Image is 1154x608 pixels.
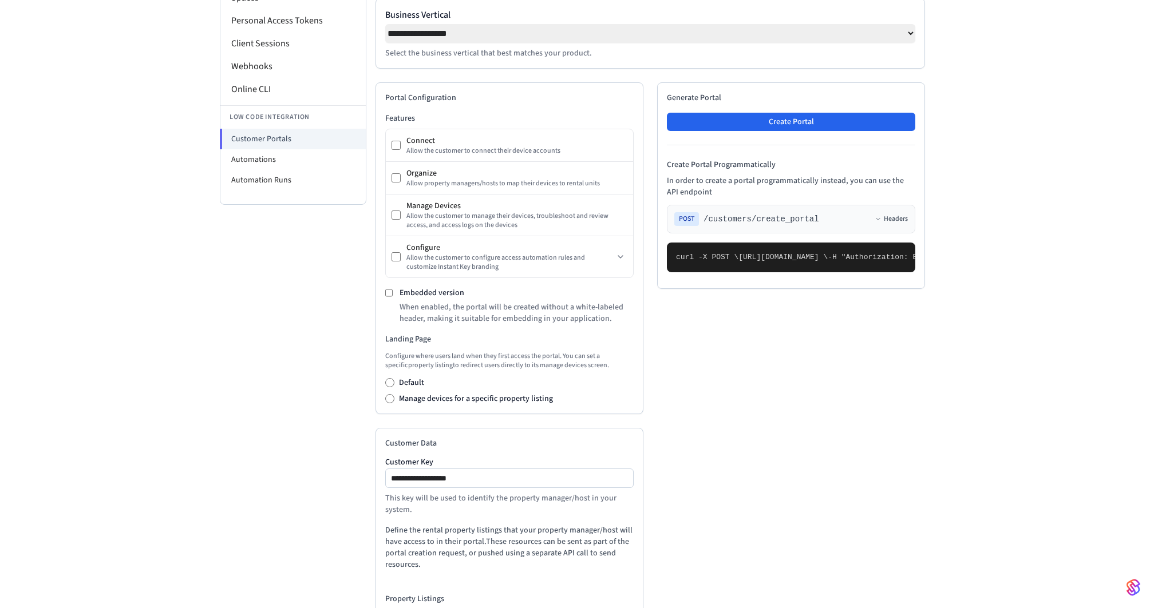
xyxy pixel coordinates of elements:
[406,212,627,230] div: Allow the customer to manage their devices, troubleshoot and review access, and access logs on th...
[385,8,915,22] label: Business Vertical
[220,105,366,129] li: Low Code Integration
[385,438,634,449] h2: Customer Data
[385,352,634,370] p: Configure where users land when they first access the portal. You can set a specific property lis...
[220,149,366,170] li: Automations
[406,253,614,272] div: Allow the customer to configure access automation rules and customize Instant Key branding
[385,47,915,59] p: Select the business vertical that best matches your product.
[385,492,634,515] p: This key will be used to identify the property manager/host in your system.
[220,9,366,32] li: Personal Access Tokens
[667,113,915,131] button: Create Portal
[220,129,366,149] li: Customer Portals
[399,393,553,404] label: Manage devices for a specific property listing
[385,92,634,104] h2: Portal Configuration
[406,179,627,188] div: Allow property managers/hosts to map their devices to rental units
[875,214,908,224] button: Headers
[220,32,366,55] li: Client Sessions
[400,287,464,299] label: Embedded version
[406,135,627,146] div: Connect
[220,78,366,101] li: Online CLI
[704,213,819,225] span: /customers/create_portal
[406,200,627,212] div: Manage Devices
[676,253,738,261] span: curl -X POST \
[385,333,634,345] h3: Landing Page
[667,92,915,104] h2: Generate Portal
[674,212,699,226] span: POST
[400,301,634,324] p: When enabled, the portal will be created without a white-labeled header, making it suitable for e...
[385,458,634,466] label: Customer Key
[406,146,627,156] div: Allow the customer to connect their device accounts
[1127,578,1140,597] img: SeamLogoGradient.69752ec5.svg
[399,377,424,388] label: Default
[738,253,828,261] span: [URL][DOMAIN_NAME] \
[667,159,915,170] h4: Create Portal Programmatically
[406,168,627,179] div: Organize
[385,113,634,124] h3: Features
[406,242,614,253] div: Configure
[385,524,634,570] p: Define the rental property listings that your property manager/host will have access to in their ...
[220,55,366,78] li: Webhooks
[385,593,634,605] h4: Property Listings
[667,175,915,198] p: In order to create a portal programmatically instead, you can use the API endpoint
[220,170,366,190] li: Automation Runs
[828,253,1042,261] span: -H "Authorization: Bearer seam_api_key_123456" \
